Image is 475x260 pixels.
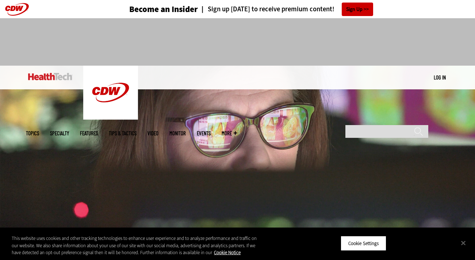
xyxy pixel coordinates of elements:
a: Tips & Tactics [109,131,137,136]
a: More information about your privacy [214,249,241,256]
span: Topics [26,131,39,136]
iframe: advertisement [105,26,371,58]
div: This website uses cookies and other tracking technologies to enhance user experience and to analy... [12,235,261,256]
a: Events [197,131,211,136]
a: Video [148,131,158,136]
img: Home [28,73,72,80]
a: MonITor [169,131,186,136]
a: CDW [83,114,138,121]
h3: Become an Insider [129,5,198,13]
img: Home [83,66,138,120]
a: Sign up [DATE] to receive premium content! [198,6,334,13]
button: Close [455,235,471,251]
a: Features [80,131,98,136]
a: Log in [434,74,446,81]
a: Become an Insider [102,5,198,13]
span: More [222,131,237,136]
a: Sign Up [342,3,373,16]
span: Specialty [50,131,69,136]
button: Cookie Settings [341,236,386,251]
div: User menu [434,74,446,81]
